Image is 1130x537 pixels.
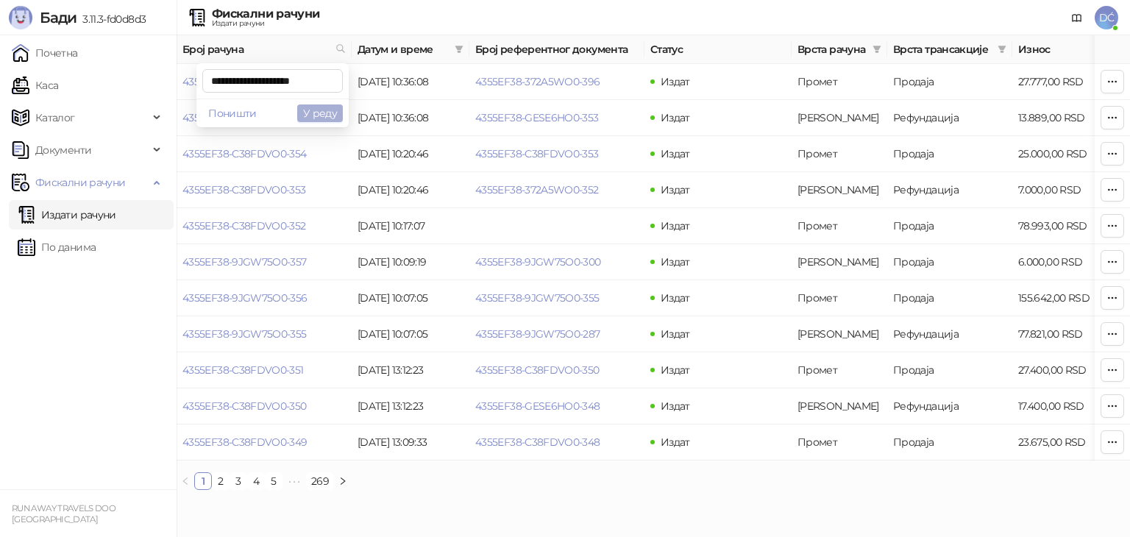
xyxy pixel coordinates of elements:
td: [DATE] 10:07:05 [352,316,469,352]
button: right [334,472,352,490]
span: Бади [40,9,77,26]
li: 2 [212,472,230,490]
td: Промет [792,352,887,388]
td: 4355EF38-9JGW75O0-355 [177,316,352,352]
a: 4355EF38-9JGW75O0-355 [475,291,600,305]
span: Датум и време [358,41,449,57]
th: Статус [644,35,792,64]
li: 269 [306,472,334,490]
td: [DATE] 10:20:46 [352,172,469,208]
span: left [181,477,190,486]
a: 4355EF38-372A5WO0-352 [475,183,599,196]
a: По данима [18,232,96,262]
span: Врста рачуна [797,41,867,57]
td: 6.000,00 RSD [1012,244,1115,280]
span: filter [873,45,881,54]
a: 4355EF38-9JGW75O0-356 [182,291,308,305]
a: 4355EF38-C38FDVO0-353 [475,147,599,160]
td: 7.000,00 RSD [1012,172,1115,208]
td: 4355EF38-C38FDVO0-354 [177,136,352,172]
td: 4355EF38-C38FDVO0-351 [177,352,352,388]
a: 4355EF38-372A5WO0-397 [182,75,307,88]
td: Продаја [887,208,1012,244]
td: Промет [792,208,887,244]
th: Број рачуна [177,35,352,64]
td: Промет [792,64,887,100]
td: 78.993,00 RSD [1012,208,1115,244]
span: Издат [661,399,690,413]
td: 4355EF38-C38FDVO0-350 [177,388,352,424]
li: Следећа страна [334,472,352,490]
td: [DATE] 10:17:07 [352,208,469,244]
span: Фискални рачуни [35,168,125,197]
td: 4355EF38-9JGW75O0-356 [177,280,352,316]
li: 4 [247,472,265,490]
small: RUN AWAY TRAVELS DOO [GEOGRAPHIC_DATA] [12,503,116,524]
td: 155.642,00 RSD [1012,280,1115,316]
td: Рефундација [887,388,1012,424]
td: [DATE] 10:36:08 [352,64,469,100]
td: [DATE] 10:20:46 [352,136,469,172]
td: Рефундација [887,316,1012,352]
td: Аванс [792,388,887,424]
a: 4355EF38-9JGW75O0-357 [182,255,307,268]
img: Logo [9,6,32,29]
a: 4355EF38-9JGW75O0-355 [182,327,307,341]
span: Издат [661,219,690,232]
span: ••• [282,472,306,490]
td: 4355EF38-C38FDVO0-353 [177,172,352,208]
a: Почетна [12,38,78,68]
li: Претходна страна [177,472,194,490]
span: Издат [661,363,690,377]
td: Аванс [792,244,887,280]
td: 77.821,00 RSD [1012,316,1115,352]
span: filter [455,45,463,54]
td: Рефундација [887,172,1012,208]
span: Износ [1018,41,1095,57]
a: 4355EF38-C38FDVO0-354 [182,147,307,160]
a: 1 [195,473,211,489]
div: Фискални рачуни [212,8,319,20]
th: Врста рачуна [792,35,887,64]
td: 4355EF38-9JGW75O0-357 [177,244,352,280]
li: 1 [194,472,212,490]
td: Продаја [887,136,1012,172]
td: Продаја [887,244,1012,280]
span: Издат [661,255,690,268]
a: 4355EF38-C38FDVO0-352 [182,219,306,232]
a: 3 [230,473,246,489]
span: filter [995,38,1009,60]
span: Каталог [35,103,75,132]
span: Издат [661,147,690,160]
span: Број рачуна [182,41,330,57]
td: 27.400,00 RSD [1012,352,1115,388]
span: filter [998,45,1006,54]
td: [DATE] 13:12:23 [352,352,469,388]
a: 2 [213,473,229,489]
a: 4355EF38-GESE6HO0-348 [475,399,600,413]
td: Рефундација [887,100,1012,136]
span: Врста трансакције [893,41,992,57]
a: 4355EF38-C38FDVO0-349 [182,435,308,449]
td: 13.889,00 RSD [1012,100,1115,136]
span: filter [870,38,884,60]
span: Издат [661,327,690,341]
td: Промет [792,136,887,172]
span: right [338,477,347,486]
td: Аванс [792,172,887,208]
td: Аванс [792,316,887,352]
span: Издат [661,291,690,305]
a: 4355EF38-9JGW75O0-287 [475,327,600,341]
a: 5 [266,473,282,489]
th: Број референтног документа [469,35,644,64]
a: 4355EF38-372A5WO0-396 [475,75,600,88]
td: 4355EF38-C38FDVO0-349 [177,424,352,460]
td: 25.000,00 RSD [1012,136,1115,172]
li: 5 [265,472,282,490]
span: Издат [661,435,690,449]
td: [DATE] 13:12:23 [352,388,469,424]
a: 4355EF38-372A5WO0-396 [182,111,308,124]
td: [DATE] 10:07:05 [352,280,469,316]
a: 4355EF38-C38FDVO0-350 [475,363,600,377]
td: [DATE] 10:36:08 [352,100,469,136]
